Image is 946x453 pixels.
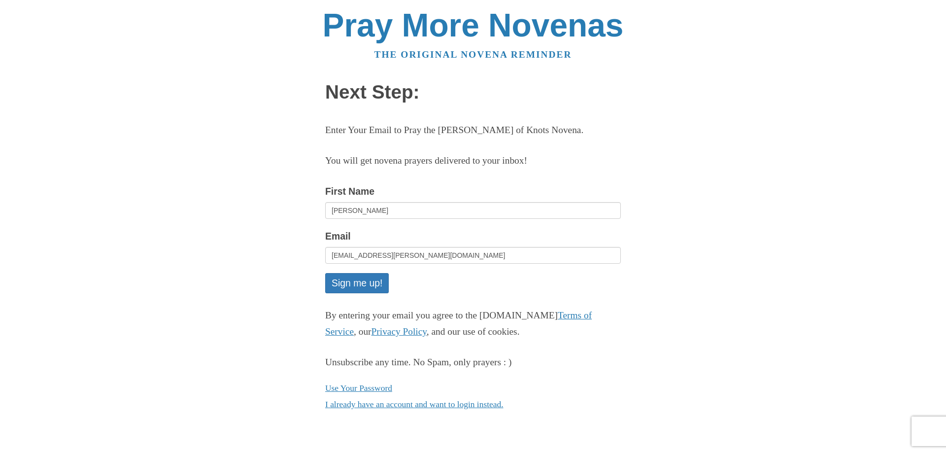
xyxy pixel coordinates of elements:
label: First Name [325,183,374,200]
button: Sign me up! [325,273,389,293]
p: You will get novena prayers delivered to your inbox! [325,153,621,169]
div: Unsubscribe any time. No Spam, only prayers : ) [325,354,621,371]
p: Enter Your Email to Pray the [PERSON_NAME] of Knots Novena. [325,122,621,139]
a: Use Your Password [325,383,392,393]
a: I already have an account and want to login instead. [325,399,504,409]
p: By entering your email you agree to the [DOMAIN_NAME] , our , and our use of cookies. [325,308,621,340]
h1: Next Step: [325,82,621,103]
a: Privacy Policy [372,326,427,337]
a: The original novena reminder [374,49,572,60]
input: Optional [325,202,621,219]
a: Pray More Novenas [323,7,624,43]
label: Email [325,228,351,244]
